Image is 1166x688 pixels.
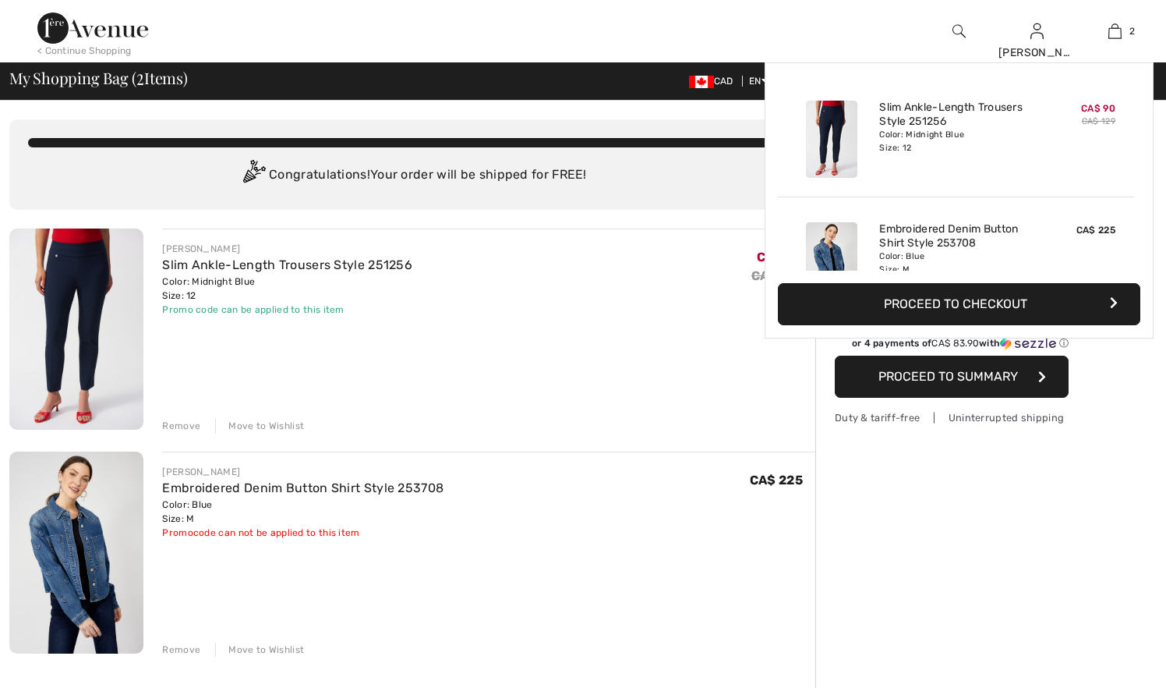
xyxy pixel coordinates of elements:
[689,76,740,87] span: CAD
[998,44,1075,61] div: [PERSON_NAME]
[878,369,1018,384] span: Proceed to Summary
[749,76,768,87] span: EN
[835,336,1069,356] div: or 4 payments ofCA$ 83.90withSezzle Click to learn more about Sezzle
[1000,336,1056,350] img: Sezzle
[1030,22,1044,41] img: My Info
[162,275,412,303] div: Color: Midnight Blue Size: 12
[162,465,443,479] div: [PERSON_NAME]
[689,76,714,88] img: Canadian Dollar
[879,101,1033,129] a: Slim Ankle-Length Trousers Style 251256
[1030,23,1044,38] a: Sign In
[162,242,412,256] div: [PERSON_NAME]
[162,498,443,526] div: Color: Blue Size: M
[806,101,857,178] img: Slim Ankle-Length Trousers Style 251256
[162,526,443,540] div: Promocode can not be applied to this item
[852,336,1069,350] div: or 4 payments of with
[1108,22,1122,41] img: My Bag
[879,222,1033,250] a: Embroidered Denim Button Shirt Style 253708
[751,268,803,283] s: CA$ 129
[879,250,1033,275] div: Color: Blue Size: M
[1076,225,1115,236] span: CA$ 225
[162,481,443,495] a: Embroidered Denim Button Shirt Style 253708
[162,643,200,657] div: Remove
[750,473,803,488] span: CA$ 225
[757,250,803,264] span: CA$ 90
[37,44,132,58] div: < Continue Shopping
[1076,22,1153,41] a: 2
[835,356,1069,398] button: Proceed to Summary
[215,643,304,657] div: Move to Wishlist
[162,303,412,317] div: Promo code can be applied to this item
[879,129,1033,154] div: Color: Midnight Blue Size: 12
[37,12,148,44] img: 1ère Avenue
[162,257,412,272] a: Slim Ankle-Length Trousers Style 251256
[162,419,200,433] div: Remove
[778,283,1140,325] button: Proceed to Checkout
[136,66,144,87] span: 2
[952,22,966,41] img: search the website
[9,452,143,653] img: Embroidered Denim Button Shirt Style 253708
[806,222,857,300] img: Embroidered Denim Button Shirt Style 253708
[1129,24,1135,38] span: 2
[1081,103,1115,114] span: CA$ 90
[9,70,188,86] span: My Shopping Bag ( Items)
[215,419,304,433] div: Move to Wishlist
[28,160,797,191] div: Congratulations! Your order will be shipped for FREE!
[238,160,269,191] img: Congratulation2.svg
[931,338,979,349] span: CA$ 83.90
[835,410,1069,425] div: Duty & tariff-free | Uninterrupted shipping
[1082,116,1115,126] s: CA$ 129
[9,229,143,430] img: Slim Ankle-Length Trousers Style 251256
